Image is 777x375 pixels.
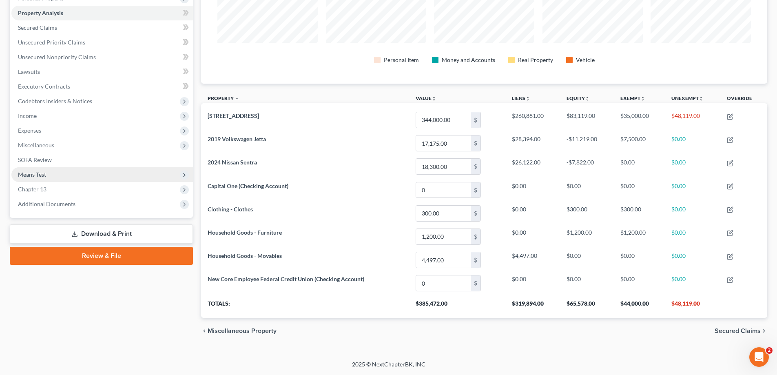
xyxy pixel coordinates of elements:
[208,275,364,282] span: New Core Employee Federal Credit Union (Checking Account)
[18,9,63,16] span: Property Analysis
[665,132,720,155] td: $0.00
[18,68,40,75] span: Lawsuits
[18,186,46,193] span: Chapter 13
[208,252,282,259] span: Household Goods - Movables
[766,347,773,354] span: 2
[208,206,253,213] span: Clothing - Clothes
[416,229,471,244] input: 0.00
[18,98,92,104] span: Codebtors Insiders & Notices
[442,56,495,64] div: Money and Accounts
[208,112,259,119] span: [STREET_ADDRESS]
[201,295,409,318] th: Totals:
[560,155,613,178] td: -$7,822.00
[201,328,208,334] i: chevron_left
[699,96,704,101] i: unfold_more
[640,96,645,101] i: unfold_more
[416,159,471,174] input: 0.00
[416,206,471,221] input: 0.00
[525,96,530,101] i: unfold_more
[505,202,560,225] td: $0.00
[614,178,665,202] td: $0.00
[576,56,595,64] div: Vehicle
[715,328,761,334] span: Secured Claims
[235,96,239,101] i: expand_less
[432,96,436,101] i: unfold_more
[471,206,480,221] div: $
[720,90,767,109] th: Override
[11,64,193,79] a: Lawsuits
[620,95,645,101] a: Exemptunfold_more
[585,96,590,101] i: unfold_more
[614,248,665,271] td: $0.00
[560,272,613,295] td: $0.00
[208,182,288,189] span: Capital One (Checking Account)
[560,295,613,318] th: $65,578.00
[665,155,720,178] td: $0.00
[18,39,85,46] span: Unsecured Priority Claims
[560,178,613,202] td: $0.00
[384,56,419,64] div: Personal Item
[11,153,193,167] a: SOFA Review
[416,252,471,268] input: 0.00
[18,127,41,134] span: Expenses
[156,360,621,375] div: 2025 © NextChapterBK, INC
[665,295,720,318] th: $48,119.00
[416,275,471,291] input: 0.00
[10,224,193,244] a: Download & Print
[560,225,613,248] td: $1,200.00
[11,20,193,35] a: Secured Claims
[749,347,769,367] iframe: Intercom live chat
[208,229,282,236] span: Household Goods - Furniture
[505,178,560,202] td: $0.00
[416,182,471,198] input: 0.00
[505,155,560,178] td: $26,122.00
[505,132,560,155] td: $28,394.00
[560,248,613,271] td: $0.00
[614,272,665,295] td: $0.00
[11,79,193,94] a: Executory Contracts
[665,225,720,248] td: $0.00
[671,95,704,101] a: Unexemptunfold_more
[208,159,257,166] span: 2024 Nissan Sentra
[614,108,665,131] td: $35,000.00
[665,178,720,202] td: $0.00
[471,182,480,198] div: $
[201,328,277,334] button: chevron_left Miscellaneous Property
[18,112,37,119] span: Income
[512,95,530,101] a: Liensunfold_more
[505,248,560,271] td: $4,497.00
[416,95,436,101] a: Valueunfold_more
[471,252,480,268] div: $
[208,95,239,101] a: Property expand_less
[10,247,193,265] a: Review & File
[18,24,57,31] span: Secured Claims
[18,171,46,178] span: Means Test
[471,159,480,174] div: $
[567,95,590,101] a: Equityunfold_more
[505,295,560,318] th: $319,894.00
[11,6,193,20] a: Property Analysis
[208,328,277,334] span: Miscellaneous Property
[409,295,505,318] th: $385,472.00
[471,275,480,291] div: $
[614,155,665,178] td: $0.00
[18,53,96,60] span: Unsecured Nonpriority Claims
[505,108,560,131] td: $260,881.00
[665,202,720,225] td: $0.00
[11,50,193,64] a: Unsecured Nonpriority Claims
[518,56,553,64] div: Real Property
[614,295,665,318] th: $44,000.00
[665,272,720,295] td: $0.00
[614,225,665,248] td: $1,200.00
[560,132,613,155] td: -$11,219.00
[715,328,767,334] button: Secured Claims chevron_right
[560,108,613,131] td: $83,119.00
[18,83,70,90] span: Executory Contracts
[18,142,54,149] span: Miscellaneous
[208,135,266,142] span: 2019 Volkswagen Jetta
[471,229,480,244] div: $
[416,112,471,128] input: 0.00
[560,202,613,225] td: $300.00
[471,135,480,151] div: $
[471,112,480,128] div: $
